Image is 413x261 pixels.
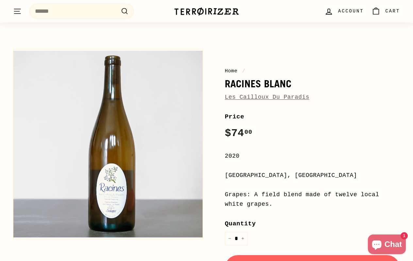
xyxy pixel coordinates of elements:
[225,68,238,74] a: Home
[225,78,400,89] h1: Racines Blanc
[225,232,235,245] button: Reduce item quantity by one
[225,232,248,245] input: quantity
[225,190,400,209] div: Grapes: A field blend made of twelve local white grapes.
[225,127,252,139] span: $74
[368,2,404,21] a: Cart
[366,235,408,256] inbox-online-store-chat: Shopify online store chat
[225,112,400,122] label: Price
[385,8,400,15] span: Cart
[338,8,364,15] span: Account
[225,171,400,180] div: [GEOGRAPHIC_DATA], [GEOGRAPHIC_DATA]
[225,151,400,161] div: 2020
[225,94,309,100] a: Les Cailloux Du Paradis
[321,2,368,21] a: Account
[240,68,247,74] span: /
[225,219,400,229] label: Quantity
[225,67,400,75] nav: breadcrumbs
[238,232,248,245] button: Increase item quantity by one
[244,129,252,136] sup: 00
